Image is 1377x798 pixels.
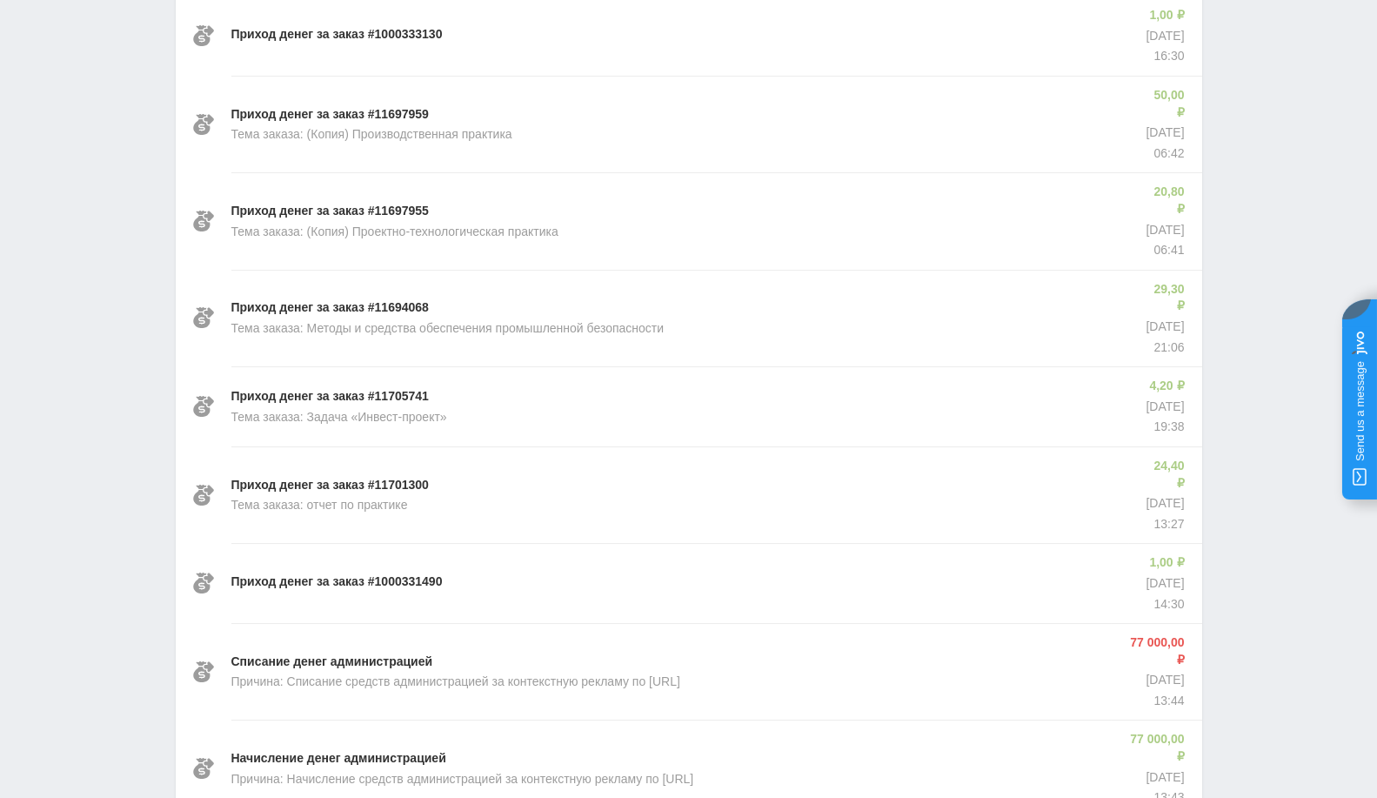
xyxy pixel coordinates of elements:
[1146,87,1184,121] p: 50,00 ₽
[1146,48,1184,65] p: 16:30
[1128,769,1184,787] p: [DATE]
[1146,28,1184,45] p: [DATE]
[231,750,446,768] p: Начисление денег администрацией
[1146,281,1184,315] p: 29,30 ₽
[1128,693,1184,710] p: 13:44
[231,674,680,691] p: Причина: Списание средств администрацией за контекстную рекламу по [URL]
[231,299,429,317] p: Приход денег за заказ #11694068
[231,26,443,44] p: Приход денег за заказ #1000333130
[231,477,429,494] p: Приход денег за заказ #11701300
[1146,378,1184,395] p: 4,20 ₽
[1146,339,1184,357] p: 21:06
[1146,242,1184,259] p: 06:41
[1146,124,1184,142] p: [DATE]
[231,573,443,591] p: Приход денег за заказ #1000331490
[1128,634,1184,668] p: 77 000,00 ₽
[1146,458,1184,492] p: 24,40 ₽
[1146,516,1184,533] p: 13:27
[231,654,433,671] p: Списание денег администрацией
[1128,731,1184,765] p: 77 000,00 ₽
[1146,399,1184,416] p: [DATE]
[1146,419,1184,436] p: 19:38
[231,203,429,220] p: Приход денег за заказ #11697955
[1146,575,1184,593] p: [DATE]
[231,106,429,124] p: Приход денег за заказ #11697959
[231,497,408,514] p: Тема заказа: отчет по практике
[1146,495,1184,513] p: [DATE]
[1146,222,1184,239] p: [DATE]
[1146,145,1184,163] p: 06:42
[231,771,694,788] p: Причина: Начисление средств администрацией за контекстную рекламу по [URL]
[1146,7,1184,24] p: 1,00 ₽
[231,388,429,406] p: Приход денег за заказ #11705741
[1146,319,1184,336] p: [DATE]
[231,409,447,426] p: Тема заказа: Задача «Инвест-проект»
[231,320,665,338] p: Тема заказа: Методы и средства обеспечения промышленной безопасности
[1146,596,1184,614] p: 14:30
[1146,554,1184,572] p: 1,00 ₽
[1146,184,1184,218] p: 20,80 ₽
[231,126,512,144] p: Тема заказа: (Копия) Производственная практика
[231,224,558,241] p: Тема заказа: (Копия) Проектно-технологическая практика
[1128,672,1184,689] p: [DATE]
